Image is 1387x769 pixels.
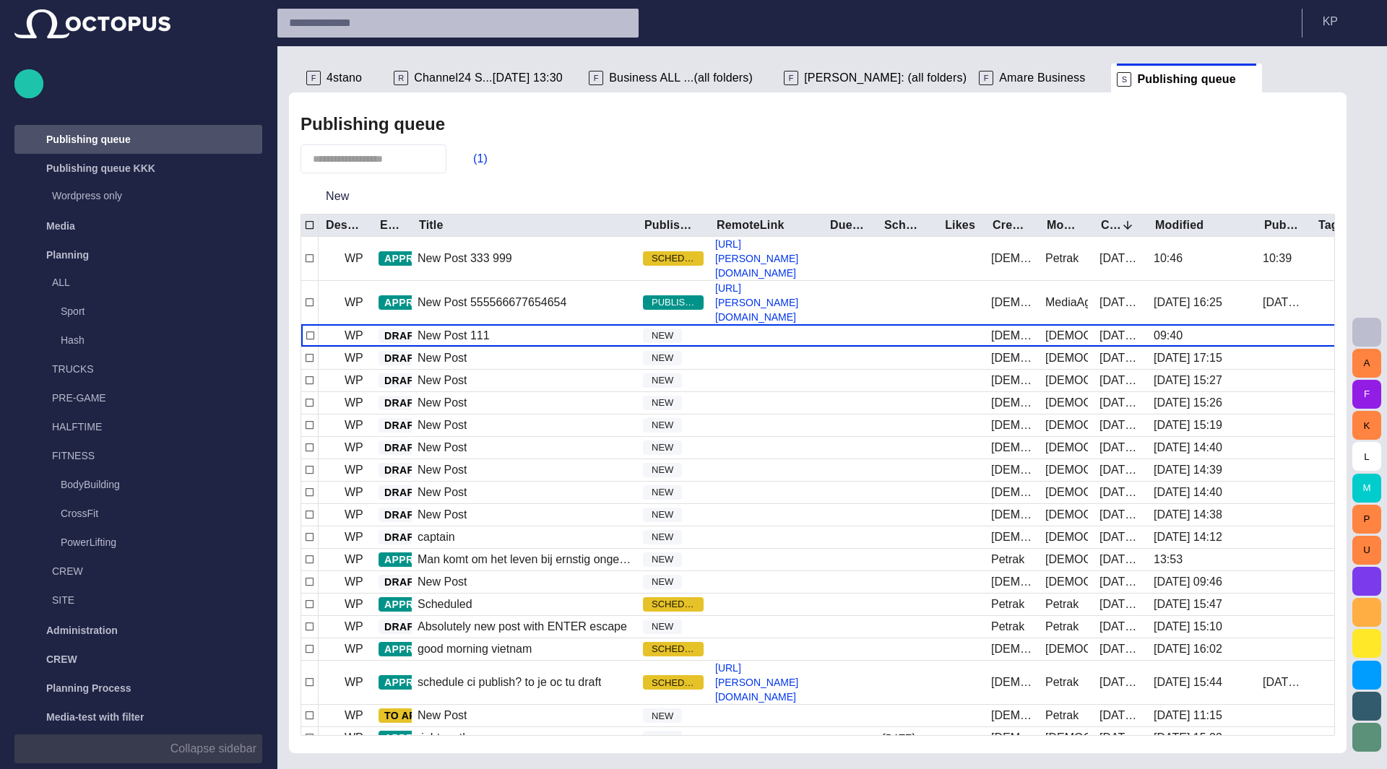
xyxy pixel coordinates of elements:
button: L [1352,442,1381,471]
div: Petrak [1045,619,1079,635]
div: 09:40 [1154,328,1183,344]
button: APPROVED [379,642,464,656]
p: BodyBuilding [61,477,120,492]
button: DRAFT [379,508,441,522]
p: WP [345,372,363,389]
div: F4stano [301,64,388,92]
button: DRAFT [379,396,441,410]
div: New Post [418,462,467,478]
span: PUBLISHED [643,295,704,310]
p: Planning Process [46,681,131,695]
div: Wordpress only [23,183,262,212]
div: 9/29 16:11 [1099,619,1142,635]
div: 10/1 09:46 [1154,574,1222,590]
a: [URL][PERSON_NAME][DOMAIN_NAME] [709,237,823,280]
span: NEW [643,485,682,500]
div: Destination [326,218,361,233]
span: SCHEDULED [643,642,704,656]
p: CREW [52,564,83,578]
span: NEW [643,620,682,634]
div: Vedra [991,395,1034,411]
div: 10/3 16:20 [1263,295,1305,310]
div: New Post [418,395,467,411]
p: WP [345,484,363,501]
span: NEW [643,418,682,433]
div: 10/1 14:38 [1154,507,1222,523]
div: F[PERSON_NAME]: (all folders) [778,64,973,92]
div: 10/1 16:51 [1099,295,1142,310]
div: 9/30 15:47 [1154,596,1222,612]
div: New Post [418,417,467,433]
div: PRE-GAME [23,385,262,414]
button: New [301,183,375,209]
span: Publishing queue [1137,72,1235,87]
div: Vedra [1045,350,1088,366]
p: WP [345,294,363,311]
div: 9/29 14:31 [1099,708,1142,724]
div: BodyBuilding [32,472,262,500]
h2: Publishing queue [301,114,445,134]
div: Absolutely new post with ENTER escape [418,619,627,635]
p: CREW [46,652,77,666]
div: Media-test with filter [14,703,262,731]
div: 10/1 15:08 [1099,417,1142,433]
span: NEW [643,575,682,589]
div: New Post [418,373,467,388]
p: WP [345,618,363,635]
div: Media [14,212,262,240]
div: Man komt om het leven bij ernstig ongeluk Larserweg [418,552,631,568]
p: FITNESS [52,448,95,463]
div: Vedra [991,295,1034,310]
div: MediaAgent [1045,295,1088,310]
div: good morning vietnam [418,641,532,657]
div: Vedra [1045,641,1088,657]
button: (1) [452,146,494,172]
span: NEW [643,396,682,410]
div: New Post 333 999 [418,251,512,266]
p: PowerLifting [61,535,116,549]
div: New Post [418,485,467,500]
span: NEW [643,373,682,388]
p: WP [345,573,363,591]
button: F [1352,380,1381,409]
div: 9/30 15:10 [1154,619,1222,635]
p: WP [345,707,363,724]
div: SITE [23,587,262,616]
span: Channel24 S...[DATE] 13:30 [414,71,563,85]
div: 9/30 15:44 [1154,674,1222,690]
p: Media-test with filter [46,710,144,724]
span: NEW [643,709,682,724]
p: K P [1323,13,1338,30]
div: 10/1 15:27 [1099,373,1142,388]
div: 9/29 14:41 [1099,674,1142,690]
p: ALL [52,275,70,290]
div: Petrak [991,619,1024,635]
div: 10/1 15:24 [1099,395,1142,411]
div: Vedra [1045,395,1088,411]
div: 10/6 17:15 [1154,350,1222,366]
div: 10/1 09:46 [1099,574,1142,590]
div: Publishing status [644,218,698,233]
div: Vedra [991,373,1034,388]
div: 10/1 14:39 [1099,485,1142,500]
span: NEW [643,530,682,544]
div: Petrak [991,552,1024,568]
div: Vedra [991,328,1034,344]
div: Modified [1155,218,1204,233]
span: NEW [643,329,682,343]
div: Vedra [991,674,1034,690]
div: Vedra [991,462,1034,478]
div: SPublishing queue [1111,64,1261,92]
div: New Post [418,507,467,523]
button: DRAFT [379,463,441,477]
div: Vedra [1045,529,1088,545]
div: RChannel24 S...[DATE] 13:30 [388,64,583,92]
div: Vedra [991,507,1034,523]
button: APPROVED [379,552,464,567]
p: WP [345,250,363,267]
div: Vedra [1045,574,1088,590]
div: Petrak [1045,596,1079,612]
p: Sport [61,304,85,318]
span: Business ALL ...(all folders) [609,71,753,85]
div: Vedra [991,440,1034,456]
